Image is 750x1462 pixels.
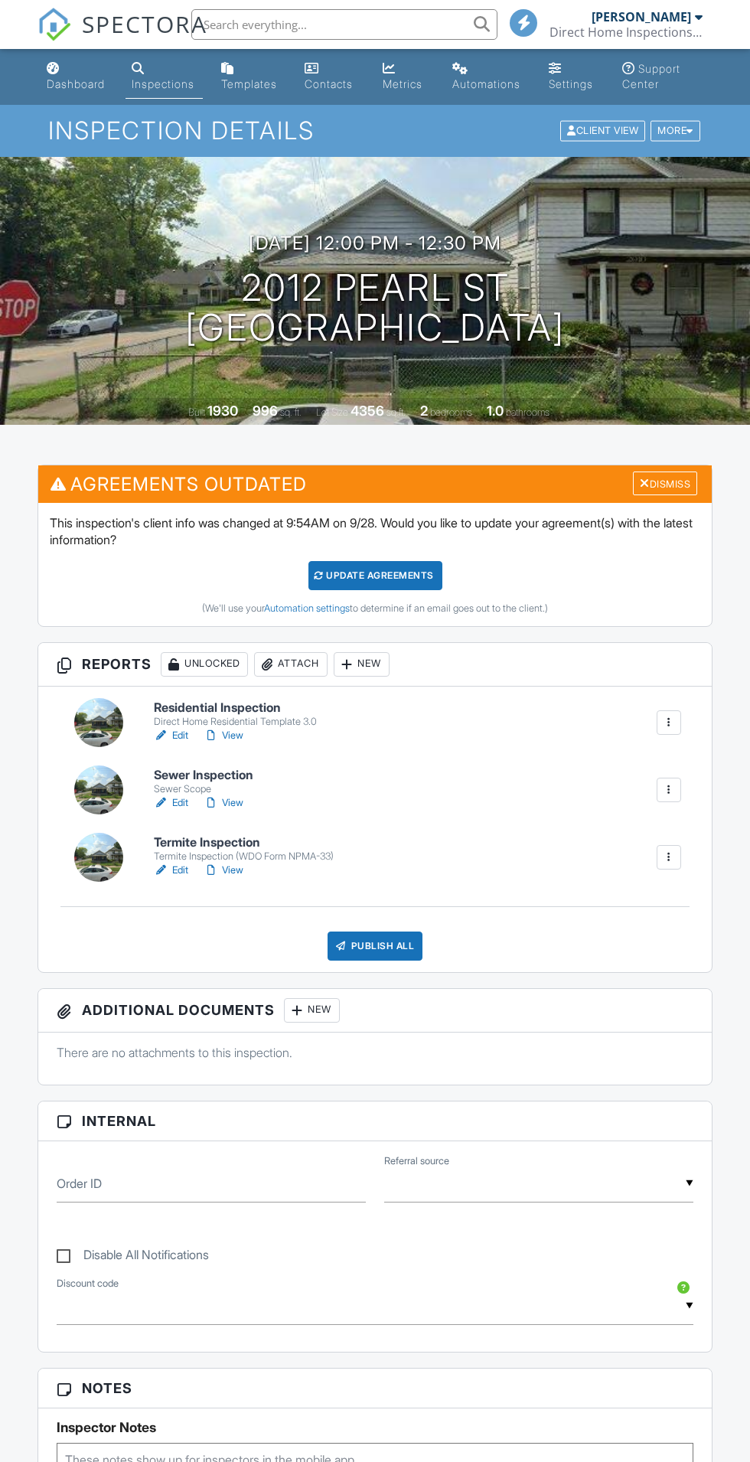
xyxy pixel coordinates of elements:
[264,602,350,614] a: Automation settings
[154,795,188,811] a: Edit
[41,55,113,99] a: Dashboard
[633,472,697,495] div: Dismiss
[57,1175,102,1192] label: Order ID
[549,77,593,90] div: Settings
[305,77,353,90] div: Contacts
[47,77,105,90] div: Dashboard
[57,1248,209,1267] label: Disable All Notifications
[154,836,334,863] a: Termite Inspection Termite Inspection (WDO Form NPMA-33)
[188,406,205,418] span: Built
[616,55,709,99] a: Support Center
[38,465,712,503] h3: Agreements Outdated
[154,728,188,743] a: Edit
[383,77,422,90] div: Metrics
[204,728,243,743] a: View
[377,55,434,99] a: Metrics
[487,403,504,419] div: 1.0
[249,233,501,253] h3: [DATE] 12:00 pm - 12:30 pm
[430,406,472,418] span: bedrooms
[506,406,549,418] span: bathrooms
[280,406,302,418] span: sq. ft.
[560,121,645,142] div: Client View
[316,406,348,418] span: Lot Size
[154,850,334,863] div: Termite Inspection (WDO Form NPMA-33)
[420,403,428,419] div: 2
[38,643,712,687] h3: Reports
[253,403,278,419] div: 996
[154,783,253,795] div: Sewer Scope
[154,769,253,795] a: Sewer Inspection Sewer Scope
[328,932,423,961] div: Publish All
[215,55,286,99] a: Templates
[50,602,700,615] div: (We'll use your to determine if an email goes out to the client.)
[38,1101,712,1141] h3: Internal
[154,863,188,878] a: Edit
[57,1420,693,1435] h5: Inspector Notes
[622,62,680,90] div: Support Center
[37,8,71,41] img: The Best Home Inspection Software - Spectora
[191,9,497,40] input: Search everything...
[254,652,328,677] div: Attach
[651,121,700,142] div: More
[446,55,530,99] a: Automations (Basic)
[37,21,207,53] a: SPECTORA
[185,268,565,349] h1: 2012 Pearl St [GEOGRAPHIC_DATA]
[221,77,277,90] div: Templates
[154,836,334,850] h6: Termite Inspection
[334,652,390,677] div: New
[592,9,691,24] div: [PERSON_NAME]
[351,403,384,419] div: 4356
[207,403,238,419] div: 1930
[386,406,406,418] span: sq.ft.
[298,55,364,99] a: Contacts
[161,652,248,677] div: Unlocked
[38,1369,712,1408] h3: Notes
[57,1044,693,1061] p: There are no attachments to this inspection.
[154,769,253,782] h6: Sewer Inspection
[154,701,317,728] a: Residential Inspection Direct Home Residential Template 3.0
[204,795,243,811] a: View
[384,1154,449,1168] label: Referral source
[126,55,203,99] a: Inspections
[559,124,649,135] a: Client View
[452,77,520,90] div: Automations
[38,503,712,626] div: This inspection's client info was changed at 9:54AM on 9/28. Would you like to update your agreem...
[154,701,317,715] h6: Residential Inspection
[549,24,703,40] div: Direct Home Inspections LLC
[154,716,317,728] div: Direct Home Residential Template 3.0
[48,117,701,144] h1: Inspection Details
[57,1277,119,1291] label: Discount code
[82,8,207,40] span: SPECTORA
[204,863,243,878] a: View
[543,55,604,99] a: Settings
[284,998,340,1023] div: New
[132,77,194,90] div: Inspections
[308,561,442,590] div: Update Agreements
[38,989,712,1033] h3: Additional Documents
